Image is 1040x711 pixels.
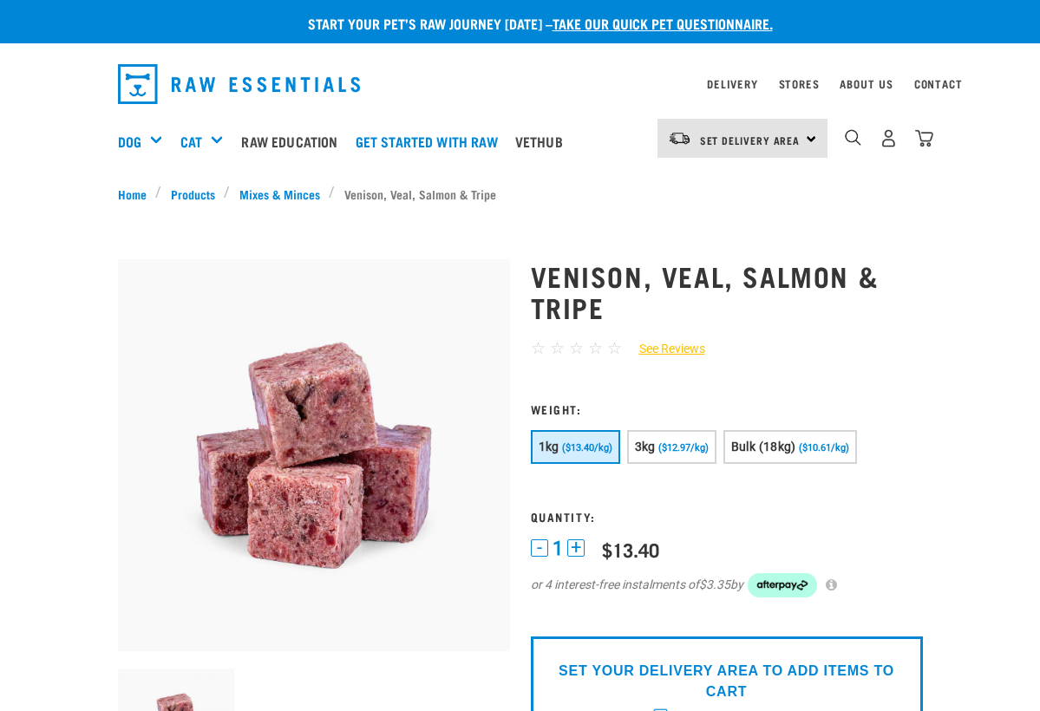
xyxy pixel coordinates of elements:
[553,539,563,558] span: 1
[104,57,937,111] nav: dropdown navigation
[915,129,933,147] img: home-icon@2x.png
[840,81,893,87] a: About Us
[531,539,548,557] button: -
[118,259,510,651] img: Venison Veal Salmon Tripe 1621
[118,185,156,203] a: Home
[553,19,773,27] a: take our quick pet questionnaire.
[567,539,585,557] button: +
[531,338,546,358] span: ☆
[230,185,329,203] a: Mixes & Minces
[539,440,559,453] span: 1kg
[511,107,576,176] a: Vethub
[237,107,350,176] a: Raw Education
[531,402,923,415] h3: Weight:
[914,81,963,87] a: Contact
[531,430,620,464] button: 1kg ($13.40/kg)
[707,81,757,87] a: Delivery
[118,131,141,152] a: Dog
[622,340,705,358] a: See Reviews
[607,338,622,358] span: ☆
[779,81,820,87] a: Stores
[635,440,656,453] span: 3kg
[588,338,603,358] span: ☆
[161,185,224,203] a: Products
[562,442,612,453] span: ($13.40/kg)
[531,260,923,323] h1: Venison, Veal, Salmon & Tripe
[658,442,709,453] span: ($12.97/kg)
[180,131,202,152] a: Cat
[700,137,801,143] span: Set Delivery Area
[668,131,691,147] img: van-moving.png
[569,338,584,358] span: ☆
[531,573,923,597] div: or 4 interest-free instalments of by
[118,64,361,104] img: Raw Essentials Logo
[544,661,910,702] p: SET YOUR DELIVERY AREA TO ADD ITEMS TO CART
[845,129,861,146] img: home-icon-1@2x.png
[799,442,849,453] span: ($10.61/kg)
[627,430,716,464] button: 3kg ($12.97/kg)
[118,185,923,203] nav: breadcrumbs
[699,576,730,594] span: $3.35
[731,440,796,453] span: Bulk (18kg)
[351,107,511,176] a: Get started with Raw
[550,338,565,358] span: ☆
[602,538,659,560] div: $13.40
[748,573,817,597] img: Afterpay
[723,430,857,464] button: Bulk (18kg) ($10.61/kg)
[880,129,898,147] img: user.png
[531,510,923,523] h3: Quantity:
